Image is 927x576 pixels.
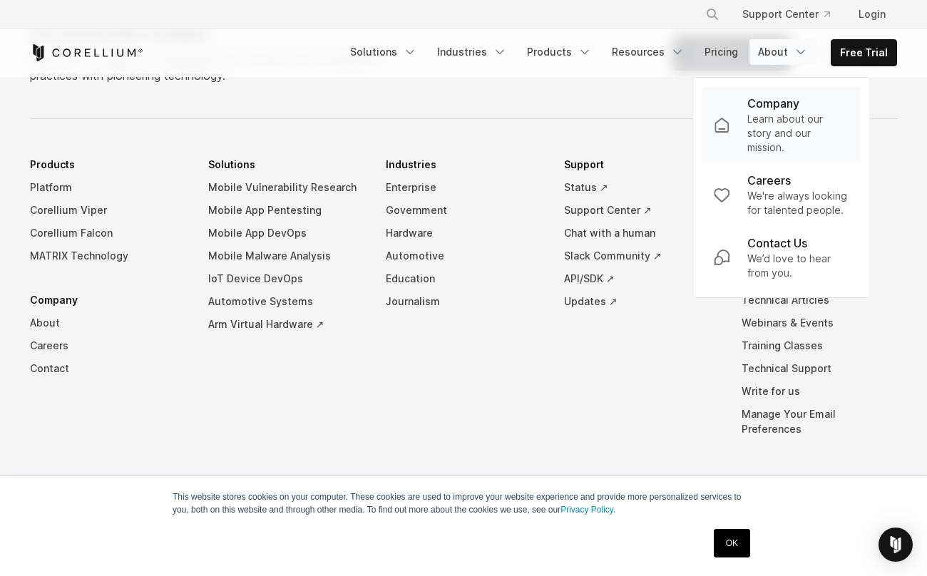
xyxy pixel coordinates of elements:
[208,313,364,336] a: Arm Virtual Hardware ↗
[742,334,897,357] a: Training Classes
[386,290,541,313] a: Journalism
[564,245,719,267] a: Slack Community ↗
[342,39,426,65] a: Solutions
[714,529,750,557] a: OK
[386,222,541,245] a: Hardware
[742,289,897,312] a: Technical Articles
[342,39,897,66] div: Navigation Menu
[747,235,807,252] p: Contact Us
[208,199,364,222] a: Mobile App Pentesting
[208,176,364,199] a: Mobile Vulnerability Research
[564,176,719,199] a: Status ↗
[747,189,849,217] p: We're always looking for talented people.
[564,222,719,245] a: Chat with a human
[742,403,897,441] a: Manage Your Email Preferences
[564,267,719,290] a: API/SDK ↗
[429,39,516,65] a: Industries
[30,44,143,61] a: Corellium Home
[749,39,816,65] a: About
[386,199,541,222] a: Government
[173,490,754,516] p: This website stores cookies on your computer. These cookies are used to improve your website expe...
[847,1,897,27] a: Login
[386,267,541,290] a: Education
[700,1,725,27] button: Search
[386,245,541,267] a: Automotive
[518,39,600,65] a: Products
[30,153,897,462] div: Navigation Menu
[208,245,364,267] a: Mobile Malware Analysis
[731,1,841,27] a: Support Center
[696,39,747,65] a: Pricing
[747,95,799,112] p: Company
[560,505,615,515] a: Privacy Policy.
[30,222,185,245] a: Corellium Falcon
[879,528,913,562] div: Open Intercom Messenger
[747,172,791,189] p: Careers
[702,226,861,289] a: Contact Us We’d love to hear from you.
[30,312,185,334] a: About
[208,222,364,245] a: Mobile App DevOps
[688,1,897,27] div: Navigation Menu
[747,112,849,155] p: Learn about our story and our mission.
[208,267,364,290] a: IoT Device DevOps
[30,334,185,357] a: Careers
[747,252,849,280] p: We’d love to hear from you.
[603,39,693,65] a: Resources
[564,290,719,313] a: Updates ↗
[831,40,896,66] a: Free Trial
[564,199,719,222] a: Support Center ↗
[386,176,541,199] a: Enterprise
[30,176,185,199] a: Platform
[30,357,185,380] a: Contact
[702,163,861,226] a: Careers We're always looking for talented people.
[742,380,897,403] a: Write for us
[702,86,861,163] a: Company Learn about our story and our mission.
[742,312,897,334] a: Webinars & Events
[742,357,897,380] a: Technical Support
[208,290,364,313] a: Automotive Systems
[30,199,185,222] a: Corellium Viper
[30,245,185,267] a: MATRIX Technology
